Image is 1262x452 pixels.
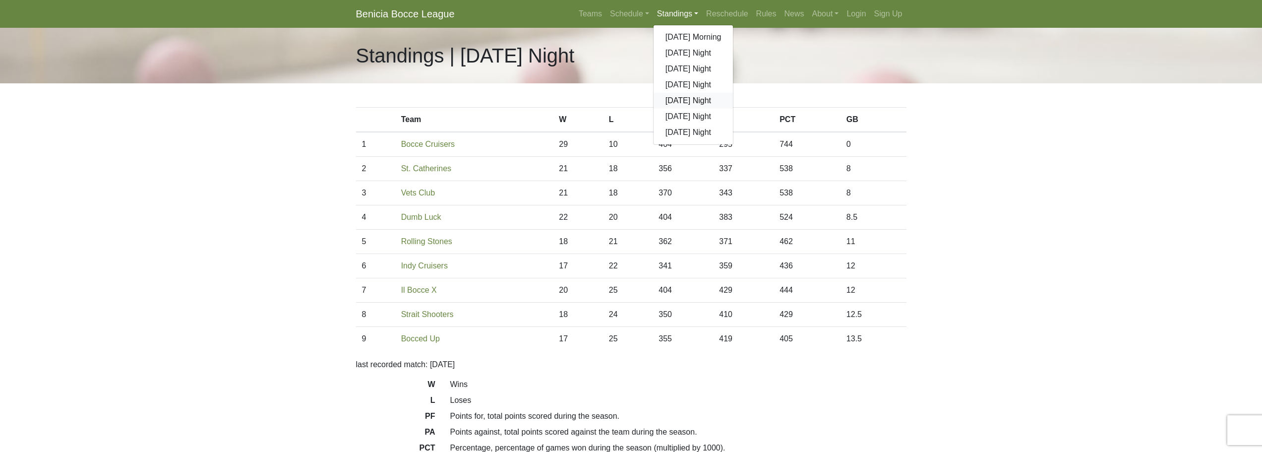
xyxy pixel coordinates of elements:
[401,334,440,343] a: Bocced Up
[401,237,452,246] a: Rolling Stones
[349,394,443,410] dt: L
[553,278,603,303] td: 20
[603,205,653,230] td: 20
[443,426,914,438] dd: Points against, total points scored against the team during the season.
[841,254,906,278] td: 12
[349,379,443,394] dt: W
[443,379,914,390] dd: Wins
[774,254,841,278] td: 436
[553,205,603,230] td: 22
[553,108,603,132] th: W
[553,181,603,205] td: 21
[356,181,395,205] td: 3
[702,4,752,24] a: Reschedule
[841,132,906,157] td: 0
[808,4,843,24] a: About
[774,303,841,327] td: 429
[774,108,841,132] th: PCT
[603,108,653,132] th: L
[713,327,774,351] td: 419
[774,327,841,351] td: 405
[653,25,734,145] div: Standings
[841,303,906,327] td: 12.5
[653,157,713,181] td: 356
[401,164,451,173] a: St. Catherines
[653,132,713,157] td: 404
[653,205,713,230] td: 404
[356,44,575,67] h1: Standings | [DATE] Night
[603,157,653,181] td: 18
[842,4,870,24] a: Login
[654,93,733,109] a: [DATE] Night
[356,205,395,230] td: 4
[603,303,653,327] td: 24
[356,230,395,254] td: 5
[774,181,841,205] td: 538
[606,4,653,24] a: Schedule
[774,132,841,157] td: 744
[654,125,733,140] a: [DATE] Night
[356,157,395,181] td: 2
[603,230,653,254] td: 21
[401,310,454,319] a: Strait Shooters
[553,157,603,181] td: 21
[653,181,713,205] td: 370
[713,278,774,303] td: 429
[575,4,606,24] a: Teams
[654,45,733,61] a: [DATE] Night
[713,205,774,230] td: 383
[781,4,808,24] a: News
[553,254,603,278] td: 17
[713,230,774,254] td: 371
[654,61,733,77] a: [DATE] Night
[356,327,395,351] td: 9
[713,108,774,132] th: PA
[774,205,841,230] td: 524
[443,394,914,406] dd: Loses
[553,303,603,327] td: 18
[553,230,603,254] td: 18
[841,108,906,132] th: GB
[653,303,713,327] td: 350
[603,278,653,303] td: 25
[401,189,435,197] a: Vets Club
[401,286,437,294] a: Il Bocce X
[553,132,603,157] td: 29
[349,426,443,442] dt: PA
[603,254,653,278] td: 22
[841,205,906,230] td: 8.5
[841,278,906,303] td: 12
[356,4,455,24] a: Benicia Bocce League
[713,132,774,157] td: 295
[841,327,906,351] td: 13.5
[401,140,455,148] a: Bocce Cruisers
[653,327,713,351] td: 355
[713,181,774,205] td: 343
[603,181,653,205] td: 18
[654,29,733,45] a: [DATE] Morning
[653,278,713,303] td: 404
[654,109,733,125] a: [DATE] Night
[356,254,395,278] td: 6
[870,4,906,24] a: Sign Up
[653,230,713,254] td: 362
[774,157,841,181] td: 538
[774,230,841,254] td: 462
[713,157,774,181] td: 337
[653,4,702,24] a: Standings
[553,327,603,351] td: 17
[401,261,448,270] a: Indy Cruisers
[356,278,395,303] td: 7
[356,359,906,371] p: last recorded match: [DATE]
[653,254,713,278] td: 341
[401,213,441,221] a: Dumb Luck
[654,77,733,93] a: [DATE] Night
[841,181,906,205] td: 8
[349,410,443,426] dt: PF
[603,132,653,157] td: 10
[356,132,395,157] td: 1
[443,410,914,422] dd: Points for, total points scored during the season.
[752,4,781,24] a: Rules
[713,254,774,278] td: 359
[356,303,395,327] td: 8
